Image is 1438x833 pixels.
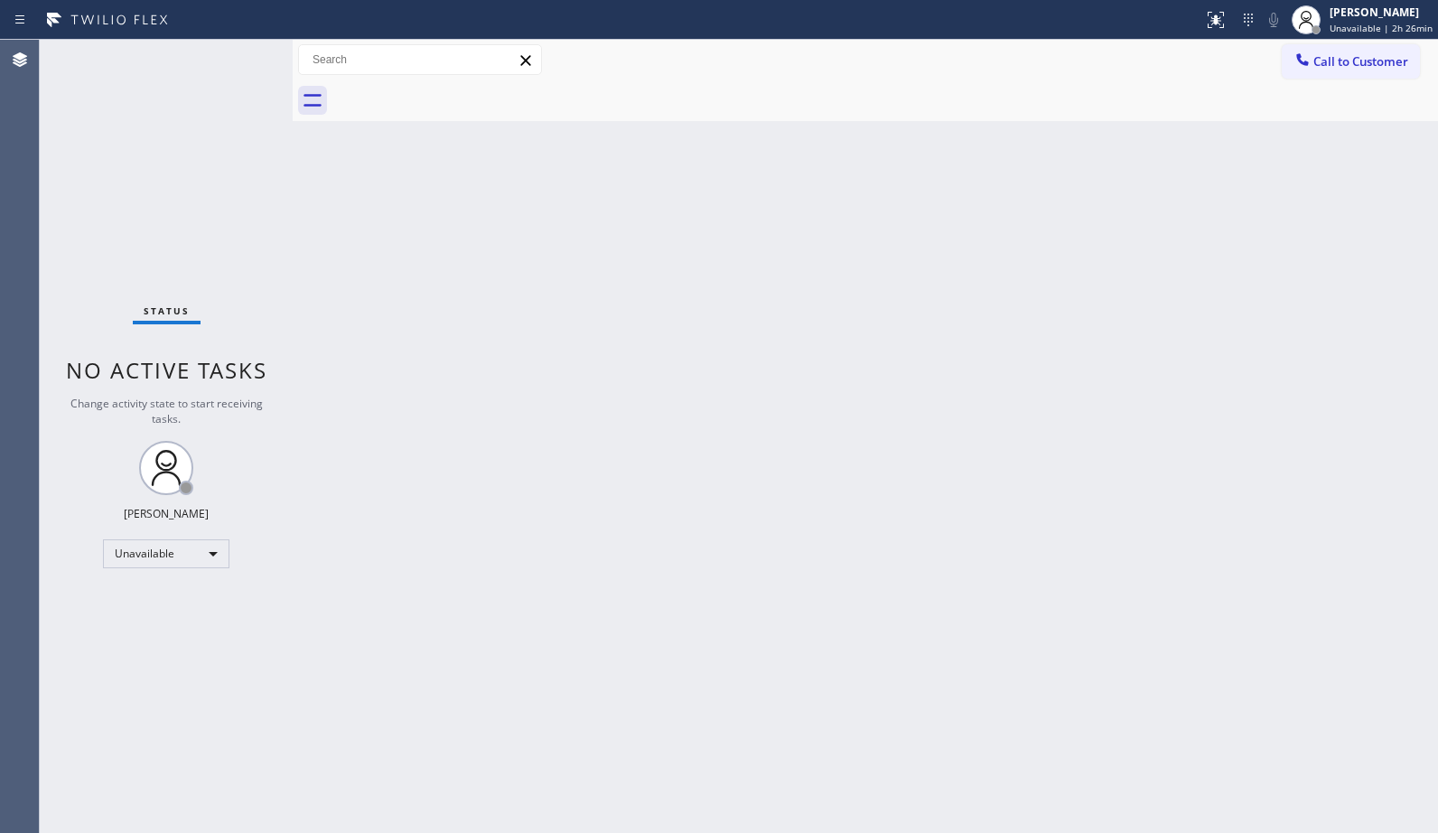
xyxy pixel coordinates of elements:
input: Search [299,45,541,74]
span: Change activity state to start receiving tasks. [70,396,263,426]
div: Unavailable [103,539,229,568]
button: Call to Customer [1282,44,1420,79]
div: [PERSON_NAME] [124,506,209,521]
span: Unavailable | 2h 26min [1330,22,1433,34]
div: [PERSON_NAME] [1330,5,1433,20]
span: No active tasks [66,355,267,385]
button: Mute [1261,7,1286,33]
span: Status [144,304,190,317]
span: Call to Customer [1313,53,1408,70]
